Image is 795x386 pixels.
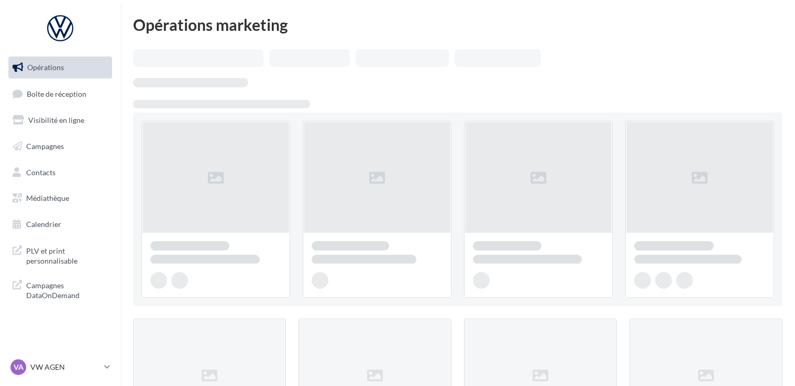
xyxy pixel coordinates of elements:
span: PLV et print personnalisable [26,244,108,266]
a: PLV et print personnalisable [6,240,114,270]
a: VA VW AGEN [8,357,112,377]
span: Campagnes DataOnDemand [26,278,108,301]
span: Médiathèque [26,194,69,202]
span: Campagnes [26,142,64,151]
a: Opérations [6,56,114,78]
div: Opérations marketing [133,17,782,32]
a: Campagnes DataOnDemand [6,274,114,305]
span: VA [14,362,24,372]
span: Contacts [26,167,56,176]
a: Boîte de réception [6,83,114,105]
a: Médiathèque [6,187,114,209]
a: Contacts [6,162,114,184]
span: Opérations [27,63,64,72]
a: Visibilité en ligne [6,109,114,131]
span: Calendrier [26,220,61,229]
a: Campagnes [6,135,114,157]
p: VW AGEN [30,362,100,372]
span: Boîte de réception [27,89,86,98]
span: Visibilité en ligne [28,116,84,124]
a: Calendrier [6,213,114,235]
